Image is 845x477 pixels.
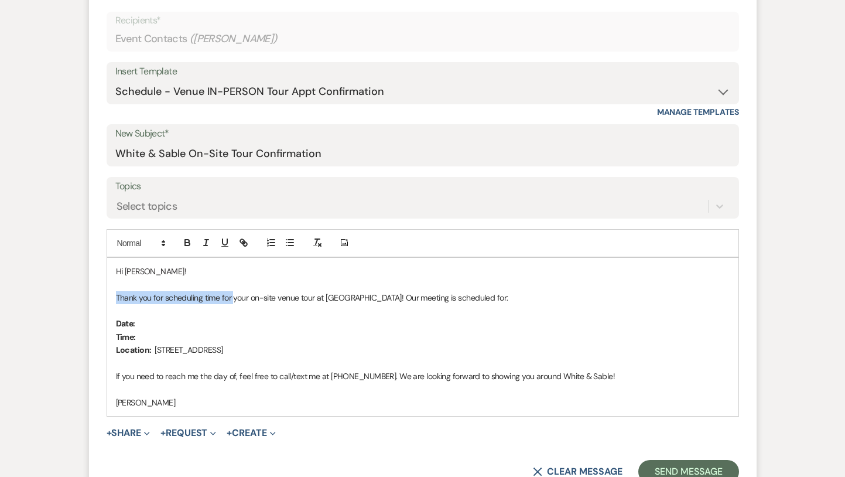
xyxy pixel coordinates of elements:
p: Recipients* [115,13,730,28]
span: ( [PERSON_NAME] ) [190,31,278,47]
button: Request [160,428,216,438]
div: Event Contacts [115,28,730,50]
strong: Time: [116,332,136,342]
span: + [227,428,232,438]
span: Thank you for scheduling time for your on-site venue tour at [GEOGRAPHIC_DATA]! Our meeting is sc... [116,292,508,303]
span: [PERSON_NAME] [116,397,176,408]
span: + [107,428,112,438]
a: Manage Templates [657,107,739,117]
label: Topics [115,178,730,195]
button: Create [227,428,275,438]
span: [STREET_ADDRESS] [155,345,223,355]
span: Hi [PERSON_NAME]! [116,266,186,277]
button: Share [107,428,150,438]
label: New Subject* [115,125,730,142]
button: Clear message [533,467,622,476]
strong: Location: [116,345,152,355]
span: + [160,428,166,438]
div: Select topics [117,198,177,214]
strong: Date: [116,318,135,329]
div: Insert Template [115,63,730,80]
span: If you need to reach me the day of, feel free to call/text me at [PHONE_NUMBER]. We are looking f... [116,371,615,381]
